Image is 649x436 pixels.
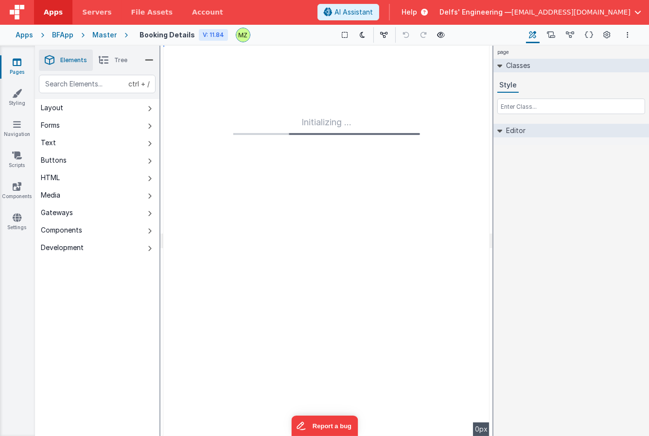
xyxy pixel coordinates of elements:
div: --> [163,46,490,436]
span: [EMAIL_ADDRESS][DOMAIN_NAME] [511,7,631,17]
button: Text [35,134,159,151]
button: Development [35,239,159,256]
span: Help [402,7,417,17]
button: Buttons [35,151,159,169]
input: Enter Class... [497,99,645,114]
div: HTML [41,173,60,183]
div: Forms [41,120,60,130]
button: Media [35,186,159,204]
span: Apps [44,7,63,17]
button: HTML [35,169,159,186]
span: Servers [82,7,111,17]
div: ctrl [128,79,139,89]
span: File Assets [131,7,173,17]
div: Apps [16,30,33,40]
h2: Editor [502,124,526,137]
div: Layout [41,103,63,113]
button: Forms [35,117,159,134]
button: Options [622,29,633,41]
span: Tree [114,56,127,64]
button: Components [35,221,159,239]
button: AI Assistant [317,4,379,20]
button: Layout [35,99,159,117]
div: 0px [473,422,490,436]
h4: Booking Details [140,31,195,38]
span: Delfs' Engineering — [439,7,511,17]
div: V: 11.84 [199,29,228,41]
button: Delfs' Engineering — [EMAIL_ADDRESS][DOMAIN_NAME] [439,7,641,17]
div: Media [41,190,60,200]
h4: page [493,46,513,59]
div: Buttons [41,155,67,165]
div: Gateways [41,208,73,218]
span: Elements [60,56,87,64]
input: Search Elements... [39,75,156,93]
div: Components [41,225,82,235]
div: Master [92,30,117,40]
img: 095be3719ea6209dc2162ba73c069c80 [236,28,250,42]
div: Development [41,243,84,252]
div: Text [41,138,56,148]
span: + / [128,75,150,93]
div: Initializing ... [233,116,420,135]
h2: Classes [502,59,530,72]
button: Style [497,78,519,93]
div: BFApp [52,30,73,40]
iframe: Marker.io feedback button [291,416,358,436]
button: Gateways [35,204,159,221]
span: AI Assistant [334,7,373,17]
